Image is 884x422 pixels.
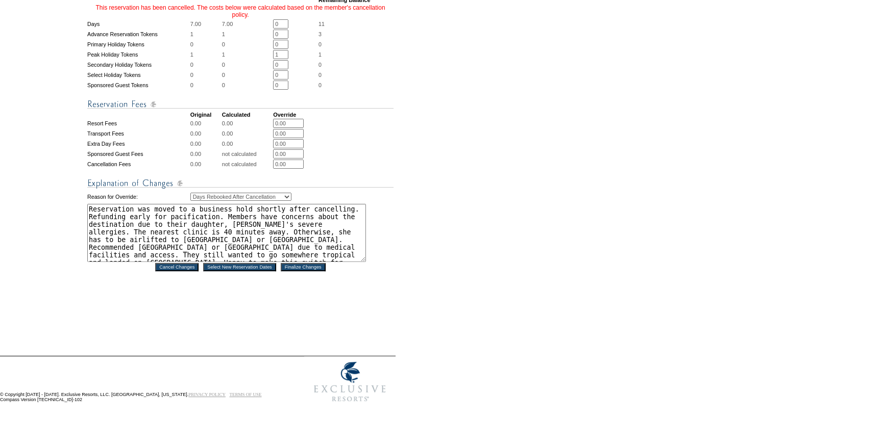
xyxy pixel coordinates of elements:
img: Explanation of Changes [87,177,394,190]
td: 7.00 [190,19,221,29]
td: This reservation has been cancelled. The costs below were calculated based on the member's cancel... [87,4,394,18]
input: Finalize Changes [281,263,326,271]
span: 1 [318,51,322,58]
span: 0 [318,72,322,78]
td: 0.00 [222,129,272,138]
img: Exclusive Resorts [304,356,396,407]
span: 3 [318,31,322,37]
td: Extra Day Fees [87,139,189,148]
td: Resort Fees [87,119,189,128]
td: 1 [190,30,221,39]
td: 0.00 [222,119,272,128]
td: 0.00 [190,160,221,169]
td: 0.00 [190,129,221,138]
td: Calculated [222,112,272,118]
td: Override [273,112,317,118]
td: Select Holiday Tokens [87,70,189,80]
a: TERMS OF USE [230,392,262,397]
td: 1 [222,50,272,59]
span: 0 [318,41,322,47]
td: 1 [222,30,272,39]
span: 0 [318,82,322,88]
input: Cancel Changes [155,263,199,271]
td: 0.00 [190,149,221,159]
td: Sponsored Guest Fees [87,149,189,159]
td: 1 [190,50,221,59]
td: 0 [190,40,221,49]
td: Primary Holiday Tokens [87,40,189,49]
a: PRIVACY POLICY [188,392,226,397]
td: Secondary Holiday Tokens [87,60,189,69]
td: 0 [222,81,272,90]
td: Peak Holiday Tokens [87,50,189,59]
img: Reservation Fees [87,98,394,111]
td: 0.00 [222,139,272,148]
td: not calculated [222,160,272,169]
td: 0 [190,81,221,90]
td: 0 [222,60,272,69]
td: 0 [190,60,221,69]
td: Days [87,19,189,29]
td: Sponsored Guest Tokens [87,81,189,90]
span: 0 [318,62,322,68]
td: Advance Reservation Tokens [87,30,189,39]
td: not calculated [222,149,272,159]
td: Original [190,112,221,118]
td: 0 [222,40,272,49]
td: 7.00 [222,19,272,29]
td: Reason for Override: [87,191,189,203]
span: 11 [318,21,325,27]
input: Select New Reservation Dates [203,263,276,271]
td: 0 [222,70,272,80]
td: Transport Fees [87,129,189,138]
td: Cancellation Fees [87,160,189,169]
td: 0.00 [190,119,221,128]
td: 0 [190,70,221,80]
td: 0.00 [190,139,221,148]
